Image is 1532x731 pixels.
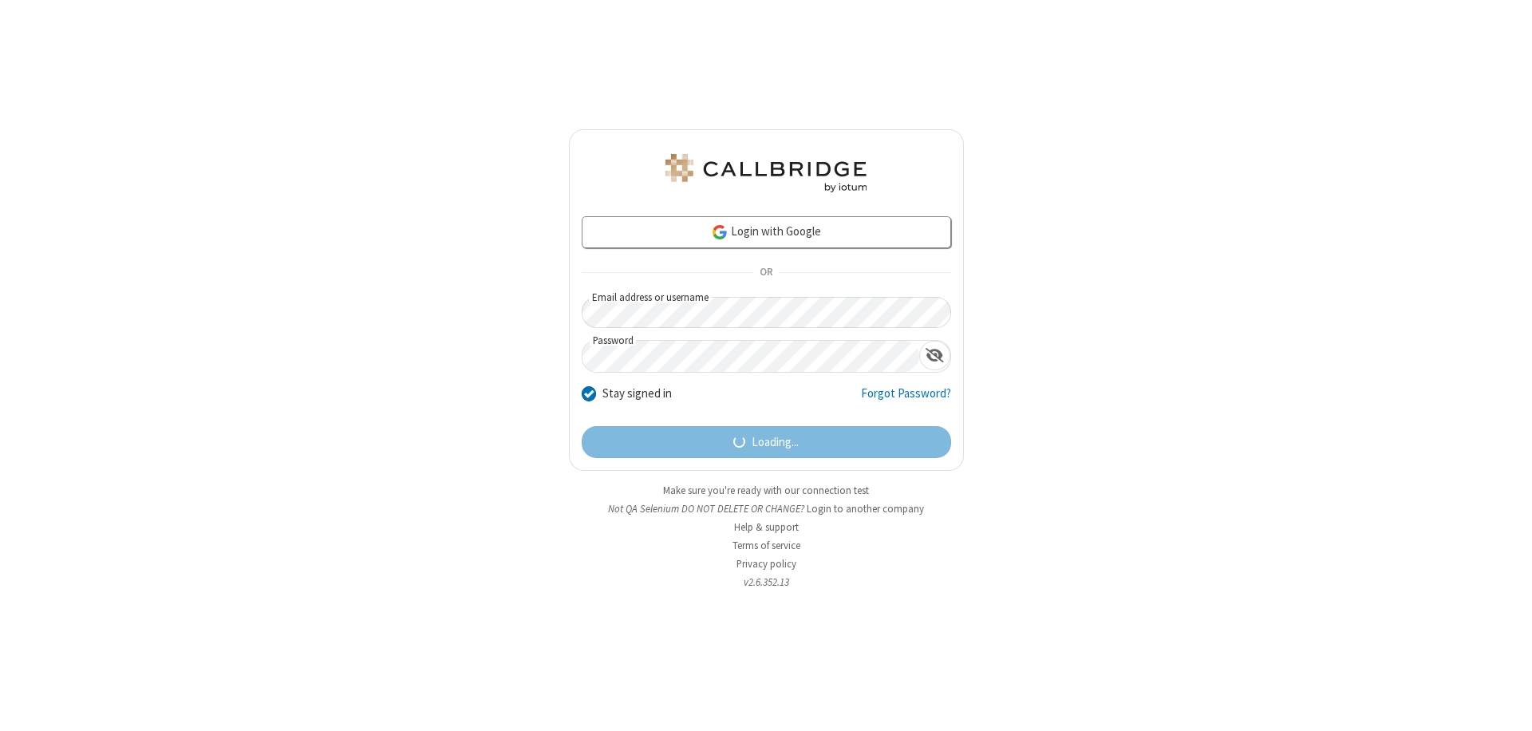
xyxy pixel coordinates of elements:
a: Forgot Password? [861,385,951,415]
input: Email address or username [582,297,951,328]
div: Show password [919,341,950,370]
input: Password [582,341,919,372]
a: Login with Google [582,216,951,248]
a: Terms of service [732,539,800,552]
a: Privacy policy [736,557,796,571]
li: v2.6.352.13 [569,575,964,590]
button: Loading... [582,426,951,458]
li: Not QA Selenium DO NOT DELETE OR CHANGE? [569,501,964,516]
label: Stay signed in [602,385,672,403]
button: Login to another company [807,501,924,516]
span: Loading... [752,433,799,452]
span: OR [753,262,779,284]
iframe: Chat [1492,690,1520,720]
img: google-icon.png [711,223,728,241]
img: QA Selenium DO NOT DELETE OR CHANGE [662,154,870,192]
a: Help & support [734,520,799,534]
a: Make sure you're ready with our connection test [663,484,869,497]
